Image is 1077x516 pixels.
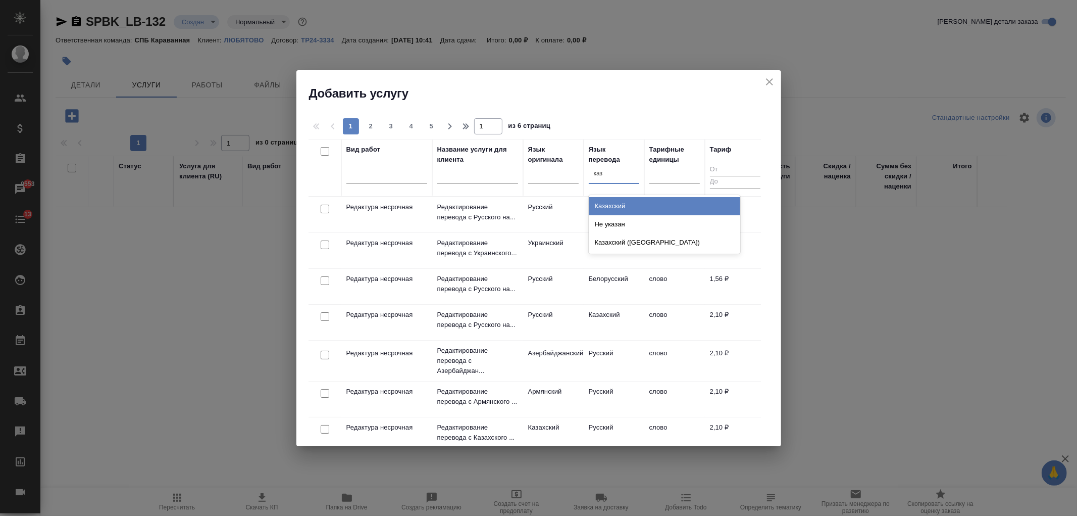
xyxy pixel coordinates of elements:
[424,118,440,134] button: 5
[705,269,765,304] td: 1,56 ₽
[644,305,705,340] td: слово
[424,121,440,131] span: 5
[346,310,427,320] p: Редактура несрочная
[383,118,399,134] button: 3
[346,202,427,212] p: Редактура несрочная
[523,305,584,340] td: Русский
[523,382,584,417] td: Армянский
[584,343,644,379] td: Русский
[644,269,705,304] td: слово
[363,121,379,131] span: 2
[346,423,427,433] p: Редактура несрочная
[710,164,760,176] input: От
[584,382,644,417] td: Русский
[403,118,420,134] button: 4
[403,121,420,131] span: 4
[705,382,765,417] td: 2,10 ₽
[523,233,584,268] td: Украинский
[363,118,379,134] button: 2
[437,346,518,376] p: Редактирование перевода с Азербайджан...
[589,233,740,252] div: Казахский ([GEOGRAPHIC_DATA])
[762,74,777,89] button: close
[523,197,584,232] td: Русский
[437,310,518,330] p: Редактирование перевода с Русского на...
[584,197,644,232] td: Украинский
[383,121,399,131] span: 3
[705,417,765,453] td: 2,10 ₽
[705,305,765,340] td: 2,10 ₽
[437,274,518,294] p: Редактирование перевода с Русского на...
[584,305,644,340] td: Казахский
[523,269,584,304] td: Русский
[346,387,427,397] p: Редактура несрочная
[508,120,551,134] span: из 6 страниц
[584,417,644,453] td: Русский
[437,238,518,258] p: Редактирование перевода с Украинского...
[346,238,427,248] p: Редактура несрочная
[705,343,765,379] td: 2,10 ₽
[346,348,427,358] p: Редактура несрочная
[589,215,740,233] div: Не указан
[584,269,644,304] td: Белорусский
[346,145,381,155] div: Вид работ
[528,145,579,165] div: Язык оригинала
[523,417,584,453] td: Казахский
[584,233,644,268] td: Русский
[589,197,740,215] div: Казахский
[589,145,639,165] div: Язык перевода
[523,343,584,379] td: Азербайджанский
[437,423,518,443] p: Редактирование перевода с Казахского ...
[644,382,705,417] td: слово
[644,343,705,379] td: слово
[644,417,705,453] td: слово
[710,145,732,155] div: Тариф
[309,85,781,102] h2: Добавить услугу
[649,145,700,165] div: Тарифные единицы
[710,176,760,189] input: До
[437,387,518,407] p: Редактирование перевода с Армянского ...
[437,145,518,165] div: Название услуги для клиента
[437,202,518,222] p: Редактирование перевода с Русского на...
[346,274,427,284] p: Редактура несрочная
